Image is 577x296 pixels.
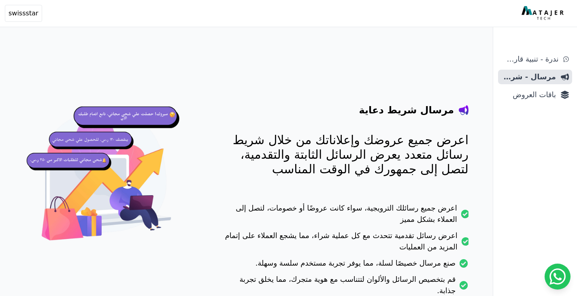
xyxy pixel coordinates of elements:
[221,258,468,274] li: صنع مرسال خصيصًا لسلة، مما يوفر تجربة مستخدم سلسة وسهلة.
[5,5,42,22] button: swissstar
[24,97,189,262] img: hero
[221,133,468,177] p: اعرض جميع عروضك وإعلاناتك من خلال شريط رسائل متعدد يعرض الرسائل الثابتة والتقدمية، لتصل إلى جمهور...
[221,202,468,230] li: اعرض جميع رسائلك الترويجية، سواء كانت عروضًا أو خصومات، لتصل إلى العملاء بشكل مميز
[501,89,556,100] span: باقات العروض
[9,9,38,18] span: swissstar
[501,71,556,83] span: مرسال - شريط دعاية
[501,53,558,65] span: ندرة - تنبية قارب علي النفاذ
[359,104,454,117] h4: مرسال شريط دعاية
[522,6,566,21] img: MatajerTech Logo
[221,230,468,258] li: اعرض رسائل تقدمية تتحدث مع كل عملية شراء، مما يشجع العملاء على إتمام المزيد من العمليات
